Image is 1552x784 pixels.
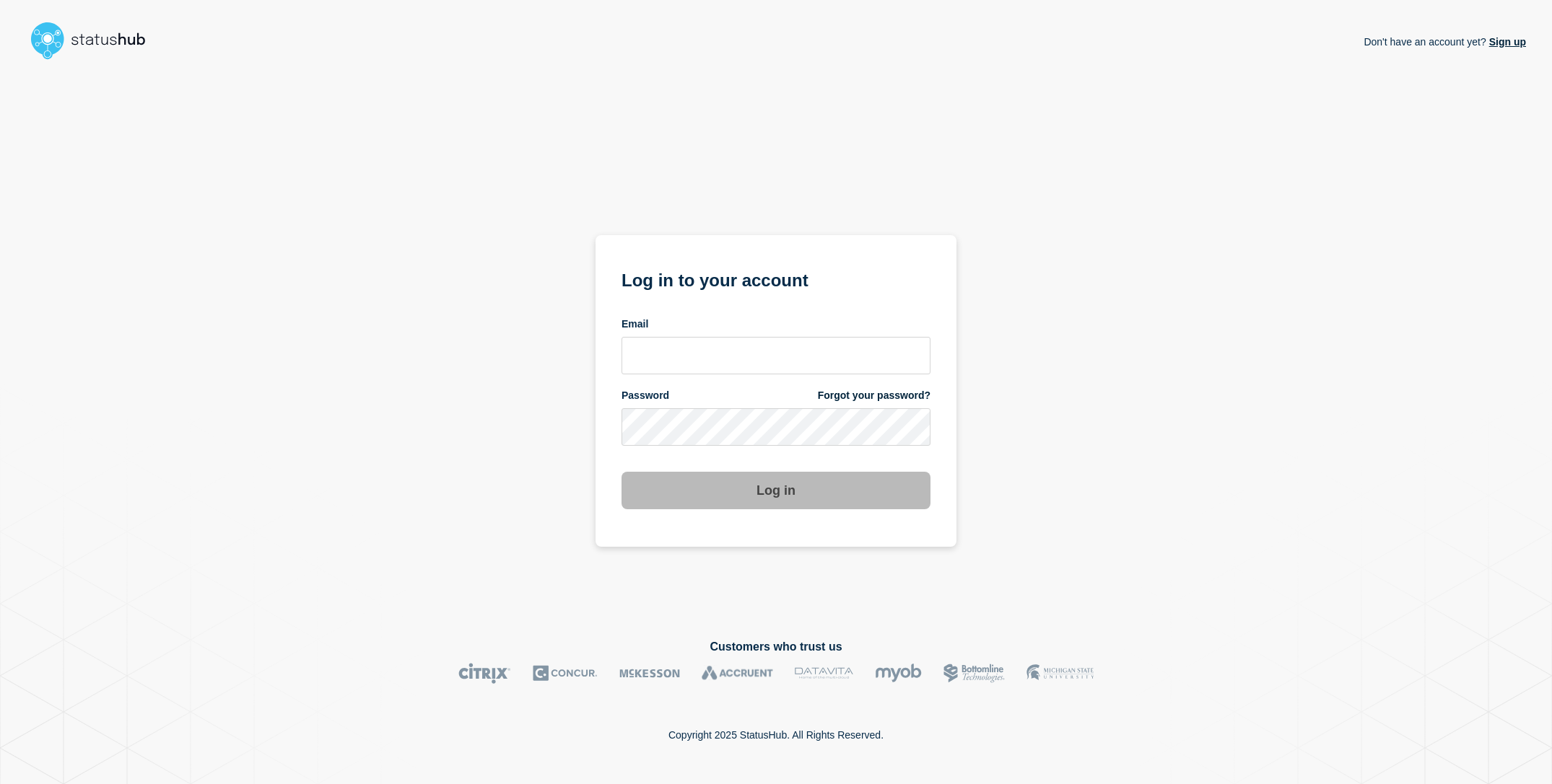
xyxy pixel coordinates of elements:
span: Email [622,317,648,331]
img: Bottomline logo [943,663,1005,684]
h2: Customers who trust us [26,640,1526,653]
img: Citrix logo [458,663,511,684]
input: email input [622,337,930,374]
img: DataVita logo [795,663,853,684]
h1: Log in to your account [622,265,930,292]
img: McKesson logo [619,663,680,684]
button: Log in [622,472,930,509]
img: MSU logo [1026,663,1094,684]
a: Sign up [1486,36,1526,48]
img: StatusHub logo [26,17,163,63]
img: myob logo [875,663,922,684]
img: Concur logo [533,663,598,684]
a: Forgot your password? [818,389,930,402]
img: Accruent logo [702,663,773,684]
span: Password [622,389,669,402]
input: password input [622,408,930,446]
p: Copyright 2025 StatusHub. All Rights Reserved. [668,729,884,741]
p: Don't have an account yet? [1364,25,1526,59]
